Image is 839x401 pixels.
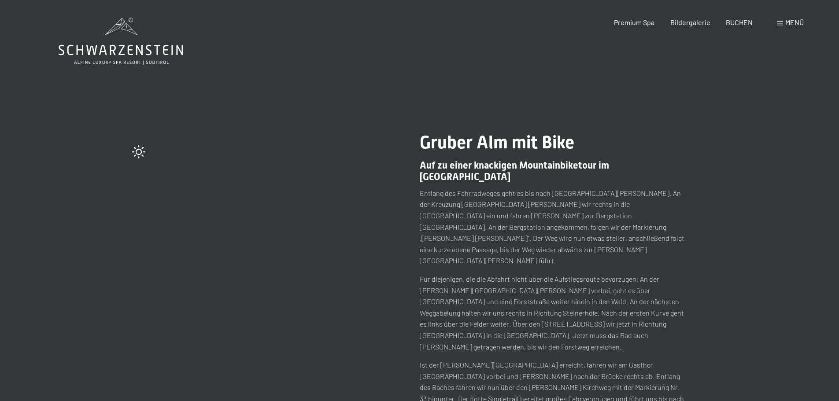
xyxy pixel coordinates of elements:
a: Premium Spa [614,18,654,26]
span: Menü [785,18,804,26]
p: Entlang des Fahrradweges geht es bis nach [GEOGRAPHIC_DATA][PERSON_NAME]. An der Kreuzung [GEOGRA... [420,188,685,266]
a: BUCHEN [726,18,753,26]
a: Bildergalerie [670,18,710,26]
span: Auf zu einer knackigen Mountainbiketour im [GEOGRAPHIC_DATA] [420,160,609,182]
span: Gruber Alm mit Bike [420,132,574,153]
p: Für diejenigen, die die Abfahrt nicht über die Aufstiegsroute bevorzugen: An der [PERSON_NAME][GE... [420,273,685,352]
